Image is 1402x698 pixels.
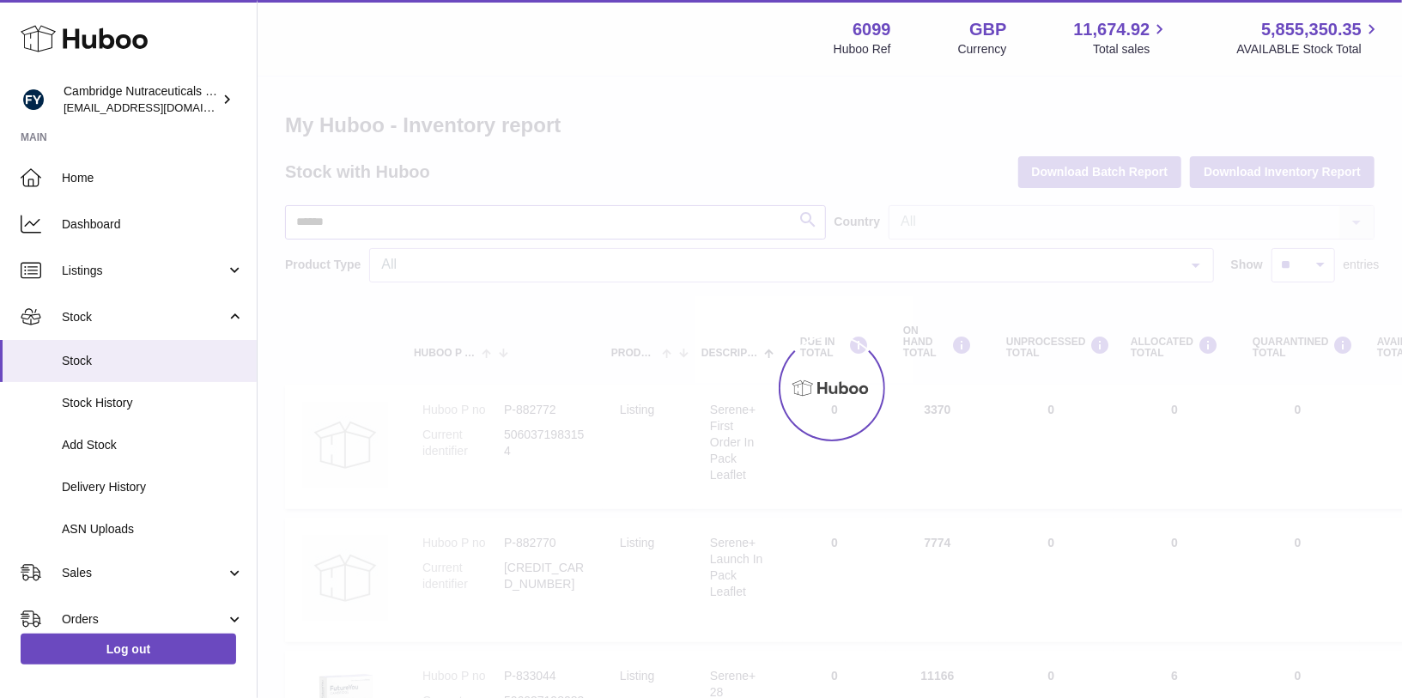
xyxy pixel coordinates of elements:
[62,565,226,581] span: Sales
[834,41,891,58] div: Huboo Ref
[958,41,1007,58] div: Currency
[64,83,218,116] div: Cambridge Nutraceuticals Ltd
[62,263,226,279] span: Listings
[1073,18,1169,58] a: 11,674.92 Total sales
[64,100,252,114] span: [EMAIL_ADDRESS][DOMAIN_NAME]
[62,170,244,186] span: Home
[62,309,226,325] span: Stock
[62,395,244,411] span: Stock History
[1073,18,1150,41] span: 11,674.92
[62,216,244,233] span: Dashboard
[853,18,891,41] strong: 6099
[1236,18,1381,58] a: 5,855,350.35 AVAILABLE Stock Total
[21,634,236,665] a: Log out
[1093,41,1169,58] span: Total sales
[62,353,244,369] span: Stock
[969,18,1006,41] strong: GBP
[62,437,244,453] span: Add Stock
[62,521,244,537] span: ASN Uploads
[1236,41,1381,58] span: AVAILABLE Stock Total
[21,87,46,112] img: huboo@camnutra.com
[1261,18,1362,41] span: 5,855,350.35
[62,611,226,628] span: Orders
[62,479,244,495] span: Delivery History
